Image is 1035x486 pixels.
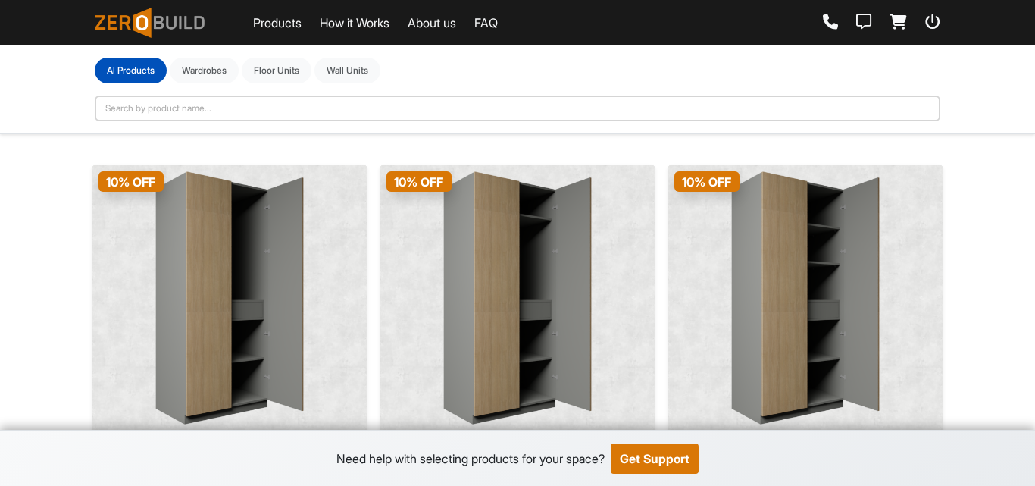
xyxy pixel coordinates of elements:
button: Wall Units [314,58,380,83]
span: 10 % OFF [674,171,740,192]
img: ZeroBuild logo [95,8,205,38]
a: About us [408,14,456,32]
img: Double Door Wardrobe – Model 1 - Light Oak - 200 x 120 x 57 cm [155,171,304,425]
button: Get Support [611,444,699,474]
div: Need help with selecting products for your space? [336,450,605,468]
span: 10 % OFF [386,171,452,192]
input: Search by product name... [95,96,940,121]
img: Double Door Wardrobe – Model 2 - Light Oak - 200 x 120 x 57 cm [443,171,592,425]
a: Products [253,14,302,32]
img: Double Door Wardrobe – Model 3 - Light Oak - 200 x 120 x 57 cm [731,171,880,425]
button: Wardrobes [170,58,239,83]
a: Logout [925,14,940,31]
span: 10 % OFF [98,171,164,192]
button: Al Products [95,58,167,83]
button: Floor Units [242,58,311,83]
a: FAQ [474,14,498,32]
a: How it Works [320,14,389,32]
